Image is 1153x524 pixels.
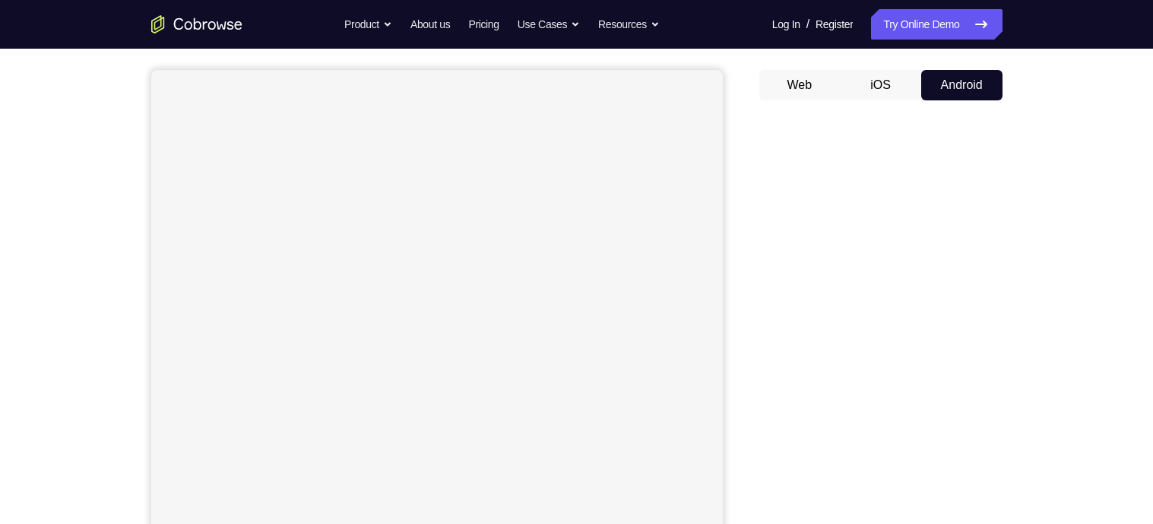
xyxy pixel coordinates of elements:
[759,70,841,100] button: Web
[598,9,660,40] button: Resources
[921,70,1003,100] button: Android
[871,9,1002,40] a: Try Online Demo
[344,9,392,40] button: Product
[772,9,800,40] a: Log In
[816,9,853,40] a: Register
[840,70,921,100] button: iOS
[806,15,809,33] span: /
[151,15,242,33] a: Go to the home page
[468,9,499,40] a: Pricing
[410,9,450,40] a: About us
[518,9,580,40] button: Use Cases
